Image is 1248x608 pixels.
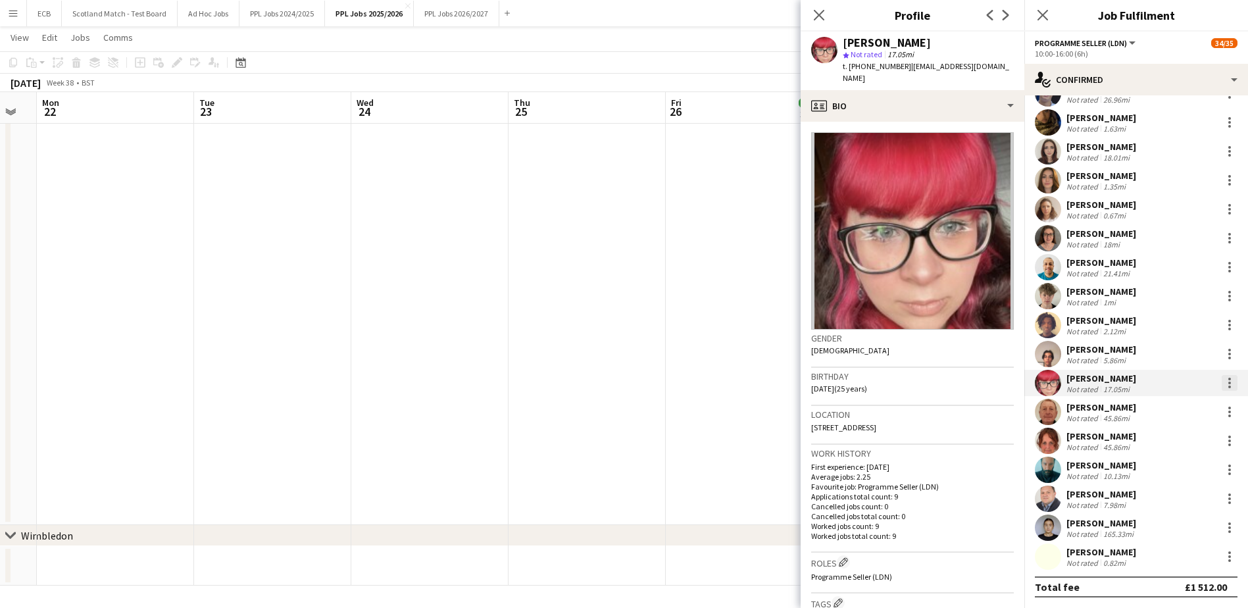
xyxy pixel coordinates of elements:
[1101,558,1128,568] div: 0.82mi
[1066,182,1101,191] div: Not rated
[811,332,1014,344] h3: Gender
[37,29,62,46] a: Edit
[514,97,530,109] span: Thu
[357,97,374,109] span: Wed
[1066,95,1101,105] div: Not rated
[1101,355,1128,365] div: 5.86mi
[811,132,1014,330] img: Crew avatar or photo
[40,104,59,119] span: 22
[512,104,530,119] span: 25
[811,384,867,393] span: [DATE] (25 years)
[62,1,178,26] button: Scotland Match - Test Board
[1066,286,1136,297] div: [PERSON_NAME]
[801,90,1024,122] div: Bio
[239,1,325,26] button: PPL Jobs 2024/2025
[1101,153,1132,163] div: 18.01mi
[1101,384,1132,394] div: 17.05mi
[811,447,1014,459] h3: Work history
[843,37,931,49] div: [PERSON_NAME]
[811,492,1014,501] p: Applications total count: 9
[1101,326,1128,336] div: 2.12mi
[851,49,882,59] span: Not rated
[1024,64,1248,95] div: Confirmed
[1211,38,1237,48] span: 34/35
[42,32,57,43] span: Edit
[1066,297,1101,307] div: Not rated
[1101,442,1132,452] div: 45.86mi
[1066,112,1136,124] div: [PERSON_NAME]
[103,32,133,43] span: Comms
[1101,182,1128,191] div: 1.35mi
[1066,401,1136,413] div: [PERSON_NAME]
[1066,500,1101,510] div: Not rated
[1035,38,1137,48] button: Programme Seller (LDN)
[1101,268,1132,278] div: 21.41mi
[1066,384,1101,394] div: Not rated
[799,98,817,108] span: 2/2
[1066,199,1136,211] div: [PERSON_NAME]
[811,422,876,432] span: [STREET_ADDRESS]
[811,572,892,582] span: Programme Seller (LDN)
[811,501,1014,511] p: Cancelled jobs count: 0
[414,1,499,26] button: PPL Jobs 2026/2027
[27,1,62,26] button: ECB
[811,345,889,355] span: [DEMOGRAPHIC_DATA]
[811,531,1014,541] p: Worked jobs total count: 9
[1066,459,1136,471] div: [PERSON_NAME]
[199,97,214,109] span: Tue
[799,109,816,119] div: 1 Job
[43,78,76,88] span: Week 38
[811,409,1014,420] h3: Location
[811,462,1014,472] p: First experience: [DATE]
[1101,211,1128,220] div: 0.67mi
[1101,471,1132,481] div: 10.13mi
[1066,529,1101,539] div: Not rated
[1066,153,1101,163] div: Not rated
[1066,413,1101,423] div: Not rated
[1035,49,1237,59] div: 10:00-16:00 (6h)
[1066,488,1136,500] div: [PERSON_NAME]
[178,1,239,26] button: Ad Hoc Jobs
[1066,546,1136,558] div: [PERSON_NAME]
[355,104,374,119] span: 24
[1185,580,1227,594] div: £1 512.00
[1066,517,1136,529] div: [PERSON_NAME]
[1066,124,1101,134] div: Not rated
[811,482,1014,492] p: Favourite job: Programme Seller (LDN)
[65,29,95,46] a: Jobs
[197,104,214,119] span: 23
[1066,430,1136,442] div: [PERSON_NAME]
[1066,170,1136,182] div: [PERSON_NAME]
[1066,442,1101,452] div: Not rated
[42,97,59,109] span: Mon
[885,49,916,59] span: 17.05mi
[98,29,138,46] a: Comms
[21,529,73,542] div: Wimbledon
[1035,580,1080,594] div: Total fee
[811,472,1014,482] p: Average jobs: 2.25
[1101,124,1128,134] div: 1.63mi
[801,7,1024,24] h3: Profile
[1066,326,1101,336] div: Not rated
[1066,141,1136,153] div: [PERSON_NAME]
[669,104,682,119] span: 26
[843,61,1009,83] span: | [EMAIL_ADDRESS][DOMAIN_NAME]
[811,521,1014,531] p: Worked jobs count: 9
[811,555,1014,569] h3: Roles
[82,78,95,88] div: BST
[1066,257,1136,268] div: [PERSON_NAME]
[1066,211,1101,220] div: Not rated
[1066,343,1136,355] div: [PERSON_NAME]
[1066,355,1101,365] div: Not rated
[1101,240,1122,249] div: 18mi
[1066,228,1136,240] div: [PERSON_NAME]
[811,511,1014,521] p: Cancelled jobs total count: 0
[1066,372,1136,384] div: [PERSON_NAME]
[70,32,90,43] span: Jobs
[11,32,29,43] span: View
[671,97,682,109] span: Fri
[5,29,34,46] a: View
[1066,471,1101,481] div: Not rated
[811,370,1014,382] h3: Birthday
[1066,240,1101,249] div: Not rated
